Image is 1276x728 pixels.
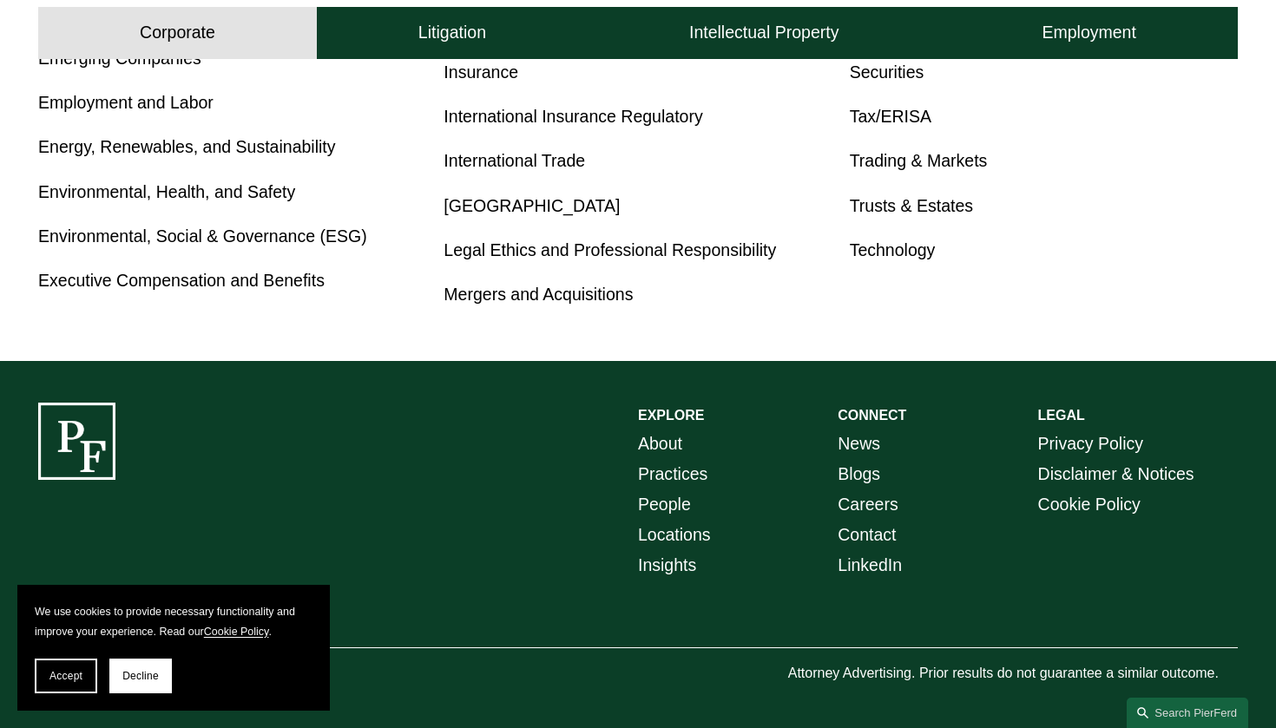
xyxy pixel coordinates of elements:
[838,408,906,423] strong: CONNECT
[838,520,896,550] a: Contact
[1042,23,1135,44] h4: Employment
[638,489,691,520] a: People
[418,23,486,44] h4: Litigation
[638,520,711,550] a: Locations
[444,285,633,304] a: Mergers and Acquisitions
[850,196,973,215] a: Trusts & Estates
[444,107,702,126] a: International Insurance Regulatory
[38,182,295,201] a: Environmental, Health, and Safety
[17,585,330,711] section: Cookie banner
[850,240,936,259] a: Technology
[838,459,880,489] a: Blogs
[1038,408,1085,423] strong: LEGAL
[49,670,82,682] span: Accept
[1038,429,1143,459] a: Privacy Policy
[689,23,839,44] h4: Intellectual Property
[444,196,620,215] a: [GEOGRAPHIC_DATA]
[444,62,518,82] a: Insurance
[1038,489,1141,520] a: Cookie Policy
[1038,459,1194,489] a: Disclaimer & Notices
[638,459,707,489] a: Practices
[838,550,902,580] a: LinkedIn
[638,429,682,459] a: About
[444,240,776,259] a: Legal Ethics and Professional Responsibility
[1127,698,1248,728] a: Search this site
[140,23,215,44] h4: Corporate
[850,107,931,126] a: Tax/ERISA
[109,659,172,693] button: Decline
[38,271,325,290] a: Executive Compensation and Benefits
[35,659,97,693] button: Accept
[850,62,924,82] a: Securities
[38,226,367,246] a: Environmental, Social & Governance (ESG)
[35,602,312,641] p: We use cookies to provide necessary functionality and improve your experience. Read our .
[850,151,988,170] a: Trading & Markets
[204,626,269,638] a: Cookie Policy
[638,550,696,580] a: Insights
[638,408,704,423] strong: EXPLORE
[788,661,1238,686] p: Attorney Advertising. Prior results do not guarantee a similar outcome.
[38,93,214,112] a: Employment and Labor
[444,151,585,170] a: International Trade
[838,489,898,520] a: Careers
[38,137,335,156] a: Energy, Renewables, and Sustainability
[838,429,880,459] a: News
[122,670,159,682] span: Decline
